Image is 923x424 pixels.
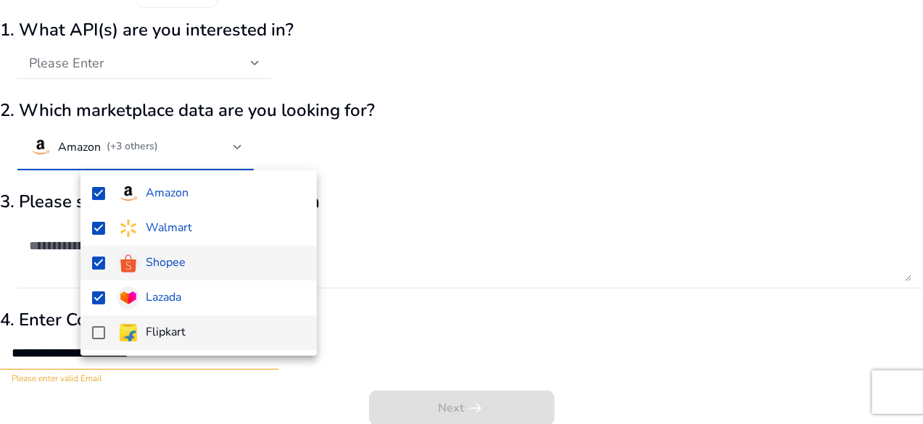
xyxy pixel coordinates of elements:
img: shopee-logo.webp [117,252,140,275]
h4: Shopee [146,256,186,270]
img: walmart.svg [117,217,140,240]
img: amazon.svg [117,182,140,205]
img: lazada-logo.webp [117,286,140,309]
h4: Walmart [146,221,192,235]
img: flipkart.svg [117,321,140,344]
h4: Lazada [146,291,181,304]
h4: Flipkart [146,325,186,339]
h4: Amazon [146,186,189,200]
